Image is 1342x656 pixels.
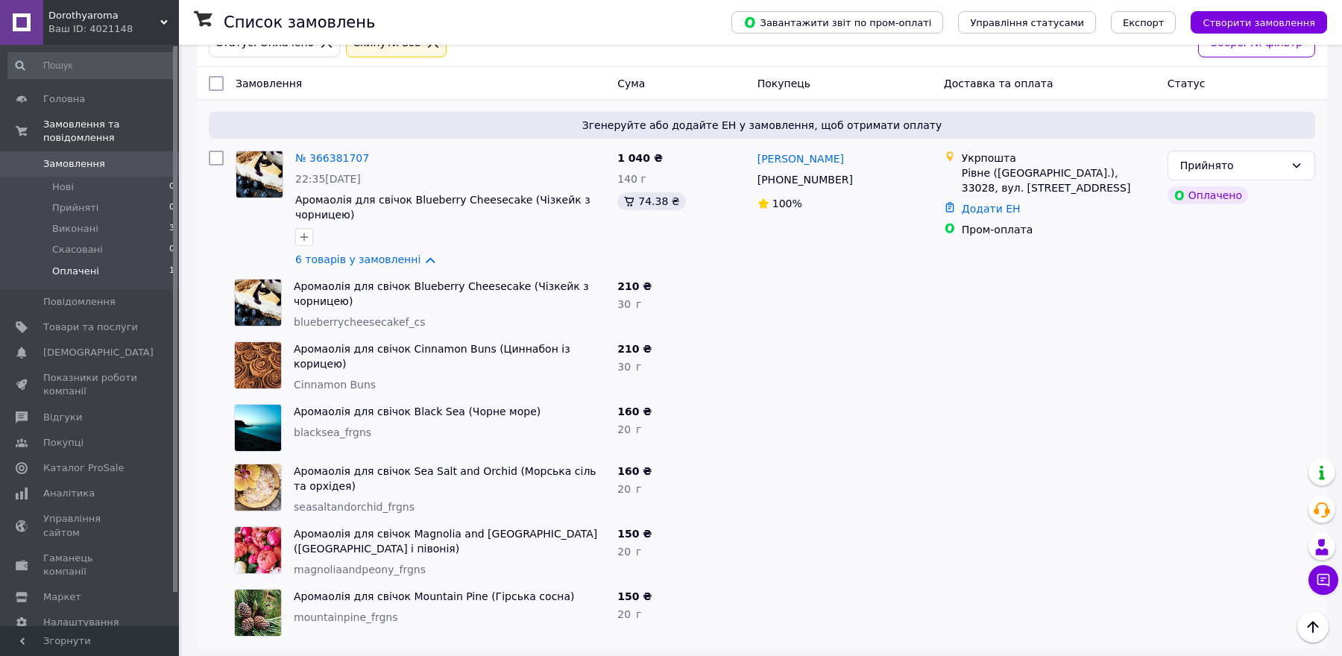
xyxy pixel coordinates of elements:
a: Аромаолія для свічок Cinnamon Buns (Циннабон із корицею) [294,343,570,370]
span: Cума [617,78,645,89]
a: [PERSON_NAME] [757,151,844,166]
span: Налаштування [43,616,119,629]
button: Наверх [1297,611,1329,643]
div: Прийнято [1180,157,1285,174]
div: [PHONE_NUMBER] [755,169,856,190]
span: Маркет [43,590,81,604]
img: Фото товару [235,342,281,388]
span: blacksea_frgns [294,426,371,438]
span: 210 ₴ [617,280,652,292]
span: Прийняті [52,201,98,215]
button: Завантажити звіт по пром-оплаті [731,11,943,34]
span: 22:35[DATE] [295,173,361,185]
img: Фото товару [235,464,281,511]
span: Замовлення [236,78,302,89]
div: Рівне ([GEOGRAPHIC_DATA].), 33028, вул. [STREET_ADDRESS] [962,165,1156,195]
a: Створити замовлення [1176,16,1327,28]
span: mountainpine_frgns [294,611,398,623]
span: 3 [169,222,174,236]
span: seasaltandorchid_frgns [294,501,415,513]
span: 30 г [617,298,641,310]
span: 150 ₴ [617,528,652,540]
span: Управління сайтом [43,512,138,539]
span: 0 [169,243,174,256]
div: Ваш ID: 4021148 [48,22,179,36]
span: Згенеруйте або додайте ЕН у замовлення, щоб отримати оплату [215,118,1309,133]
a: Аромаолія для свічок Blueberry Cheesecake (Чізкейк з чорницею) [295,194,590,221]
div: Укрпошта [962,151,1156,165]
img: Фото товару [236,151,283,198]
div: 74.38 ₴ [617,192,685,210]
div: Оплачено [1168,186,1248,204]
span: Головна [43,92,85,106]
span: 1 040 ₴ [617,152,663,164]
a: Аромаолія для свічок Mountain Pine (Гірська сосна) [294,590,575,602]
div: Пром-оплата [962,222,1156,237]
img: Фото товару [235,405,281,451]
span: Показники роботи компанії [43,371,138,398]
span: 20 г [617,483,641,495]
span: Виконані [52,222,98,236]
span: Доставка та оплата [944,78,1053,89]
span: 210 ₴ [617,343,652,355]
span: Управління статусами [970,17,1084,28]
span: Замовлення та повідомлення [43,118,179,145]
button: Чат з покупцем [1308,565,1338,595]
span: Dorothyaroma [48,9,160,22]
span: Статус [1168,78,1206,89]
span: Відгуки [43,411,82,424]
img: Фото товару [235,590,281,636]
span: 1 [169,265,174,278]
span: 20 г [617,546,641,558]
span: Покупець [757,78,810,89]
span: Cinnamon Buns [294,379,376,391]
span: blueberrycheesecakef_cs [294,316,425,328]
span: magnoliaandpeony_frgns [294,564,426,575]
a: Аромаолія для свічок Blueberry Cheesecake (Чізкейк з чорницею) [294,280,589,307]
span: Гаманець компанії [43,552,138,578]
span: Покупці [43,436,84,450]
a: Аромаолія для свічок Sea Salt and Orchid (Морська сіль та орхідея) [294,465,596,492]
input: Пошук [7,52,176,79]
span: Каталог ProSale [43,461,124,475]
button: Створити замовлення [1191,11,1327,34]
a: Додати ЕН [962,203,1021,215]
span: 100% [772,198,802,209]
span: Замовлення [43,157,105,171]
span: Повідомлення [43,295,116,309]
span: Завантажити звіт по пром-оплаті [743,16,931,29]
span: [DEMOGRAPHIC_DATA] [43,346,154,359]
span: 0 [169,201,174,215]
span: 150 ₴ [617,590,652,602]
span: 140 г [617,173,646,185]
span: Товари та послуги [43,321,138,334]
button: Експорт [1111,11,1176,34]
span: Створити замовлення [1203,17,1315,28]
span: 0 [169,180,174,194]
span: Скасовані [52,243,103,256]
a: Аромаолія для свічок Magnolia and [GEOGRAPHIC_DATA] ([GEOGRAPHIC_DATA] і півонія) [294,528,597,555]
span: 160 ₴ [617,406,652,417]
span: Оплачені [52,265,99,278]
img: Фото товару [235,280,281,326]
span: Нові [52,180,74,194]
span: Аналітика [43,487,95,500]
h1: Список замовлень [224,13,375,31]
span: 160 ₴ [617,465,652,477]
a: № 366381707 [295,152,369,164]
span: Експорт [1123,17,1165,28]
a: 6 товарів у замовленні [295,253,420,265]
img: Фото товару [235,527,281,573]
span: 20 г [617,608,641,620]
a: Аромаолія для свічок Black Sea (Чорне море) [294,406,541,417]
span: 30 г [617,361,641,373]
span: 20 г [617,423,641,435]
button: Управління статусами [958,11,1096,34]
